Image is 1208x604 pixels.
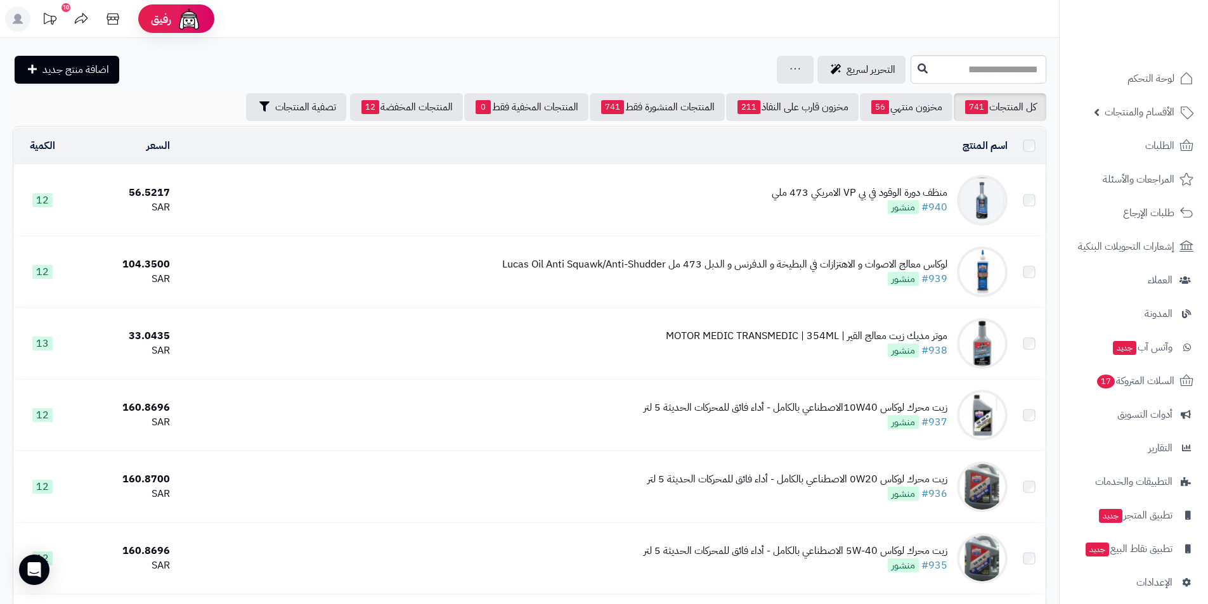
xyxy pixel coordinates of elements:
[921,271,947,286] a: #939
[888,272,919,286] span: منشور
[246,93,346,121] button: تصفية المنتجات
[644,544,947,558] div: زيت محرك لوكاس 5W-40 الاصطناعي بالكامل - أداء فائق للمحركات الحديثة 5 لتر
[590,93,725,121] a: المنتجات المنشورة فقط741
[19,555,49,585] div: Open Intercom Messenger
[76,257,170,272] div: 104.3500
[76,401,170,415] div: 160.8696
[32,265,53,279] span: 12
[30,138,55,153] a: الكمية
[1067,466,1200,497] a: التطبيقات والخدمات
[1078,238,1174,255] span: إشعارات التحويلات البنكية
[737,100,760,114] span: 211
[888,415,919,429] span: منشور
[957,390,1008,440] img: زيت محرك لوكاس 10W40الاصطناعي بالكامل - أداء فائق للمحركات الحديثة 5 لتر
[1097,375,1115,389] span: 17
[76,186,170,200] div: 56.5217
[1067,433,1200,463] a: التقارير
[1067,63,1200,94] a: لوحة التحكم
[32,551,53,565] span: 12
[1067,265,1200,295] a: العملاء
[76,329,170,344] div: 33.0435
[76,472,170,487] div: 160.8700
[1136,574,1172,591] span: الإعدادات
[1084,540,1172,558] span: تطبيق نقاط البيع
[1067,198,1200,228] a: طلبات الإرجاع
[1067,299,1200,329] a: المدونة
[62,3,70,12] div: 10
[644,401,947,415] div: زيت محرك لوكاس 10W40الاصطناعي بالكامل - أداء فائق للمحركات الحديثة 5 لتر
[76,544,170,558] div: 160.8696
[957,461,1008,512] img: زيت محرك لوكاس 0W20 الاصطناعي بالكامل - أداء فائق للمحركات الحديثة 5 لتر
[1127,70,1174,87] span: لوحة التحكم
[666,329,947,344] div: موتر مديك زيت معالج القير | MOTOR MEDIC TRANSMEDIC | 354ML
[76,272,170,286] div: SAR
[860,93,952,121] a: مخزون منتهي56
[1067,399,1200,430] a: أدوات التسويق
[1145,305,1172,323] span: المدونة
[1103,170,1174,188] span: المراجعات والأسئلة
[1067,332,1200,363] a: وآتس آبجديد
[888,344,919,357] span: منشور
[772,186,947,200] div: منظف دورة الوقود في بي VP الامريكي 473 ملي
[921,343,947,358] a: #938
[1117,406,1172,423] span: أدوات التسويق
[502,257,947,272] div: لوكاس معالج الاصوات و الاهتزازات في البطيخة و الدفرنس و الدبل 473 مل Lucas Oil Anti Squawk/Anti-S...
[965,100,988,114] span: 741
[32,337,53,350] span: 13
[1067,567,1200,598] a: الإعدادات
[146,138,170,153] a: السعر
[76,487,170,501] div: SAR
[1067,231,1200,262] a: إشعارات التحويلات البنكية
[151,11,171,27] span: رفيق
[1148,271,1172,289] span: العملاء
[464,93,588,121] a: المنتجات المخفية فقط0
[726,93,859,121] a: مخزون قارب على النفاذ211
[1098,506,1172,524] span: تطبيق المتجر
[32,408,53,422] span: 12
[176,6,202,32] img: ai-face.png
[1148,439,1172,457] span: التقارير
[76,344,170,358] div: SAR
[1112,338,1172,356] span: وآتس آب
[921,486,947,501] a: #936
[76,415,170,430] div: SAR
[957,247,1008,297] img: لوكاس معالج الاصوات و الاهتزازات في البطيخة و الدفرنس و الدبل 473 مل Lucas Oil Anti Squawk/Anti-S...
[1067,131,1200,161] a: الطلبات
[1123,204,1174,222] span: طلبات الإرجاع
[32,480,53,494] span: 12
[42,62,109,77] span: اضافة منتج جديد
[963,138,1008,153] a: اسم المنتج
[957,533,1008,584] img: زيت محرك لوكاس 5W-40 الاصطناعي بالكامل - أداء فائق للمحركات الحديثة 5 لتر
[817,56,906,84] a: التحرير لسريع
[957,318,1008,369] img: موتر مديك زيت معالج القير | MOTOR MEDIC TRANSMEDIC | 354ML
[1067,164,1200,195] a: المراجعات والأسئلة
[1096,372,1174,390] span: السلات المتروكة
[32,193,53,207] span: 12
[954,93,1046,121] a: كل المنتجات741
[847,62,895,77] span: التحرير لسريع
[1067,366,1200,396] a: السلات المتروكة17
[1067,500,1200,530] a: تطبيق المتجرجديد
[921,414,947,430] a: #937
[1086,543,1109,556] span: جديد
[888,200,919,214] span: منشور
[1145,137,1174,155] span: الطلبات
[1113,341,1136,355] span: جديد
[601,100,624,114] span: 741
[76,558,170,573] div: SAR
[1067,534,1200,564] a: تطبيق نقاط البيعجديد
[15,56,119,84] a: اضافة منتج جديد
[647,472,947,487] div: زيت محرك لوكاس 0W20 الاصطناعي بالكامل - أداء فائق للمحركات الحديثة 5 لتر
[275,100,336,115] span: تصفية المنتجات
[888,558,919,572] span: منشور
[888,487,919,501] span: منشور
[476,100,491,114] span: 0
[957,175,1008,226] img: منظف دورة الوقود في بي VP الامريكي 473 ملي
[871,100,889,114] span: 56
[1105,103,1174,121] span: الأقسام والمنتجات
[76,200,170,215] div: SAR
[921,558,947,573] a: #935
[921,200,947,215] a: #940
[1095,473,1172,491] span: التطبيقات والخدمات
[350,93,463,121] a: المنتجات المخفضة12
